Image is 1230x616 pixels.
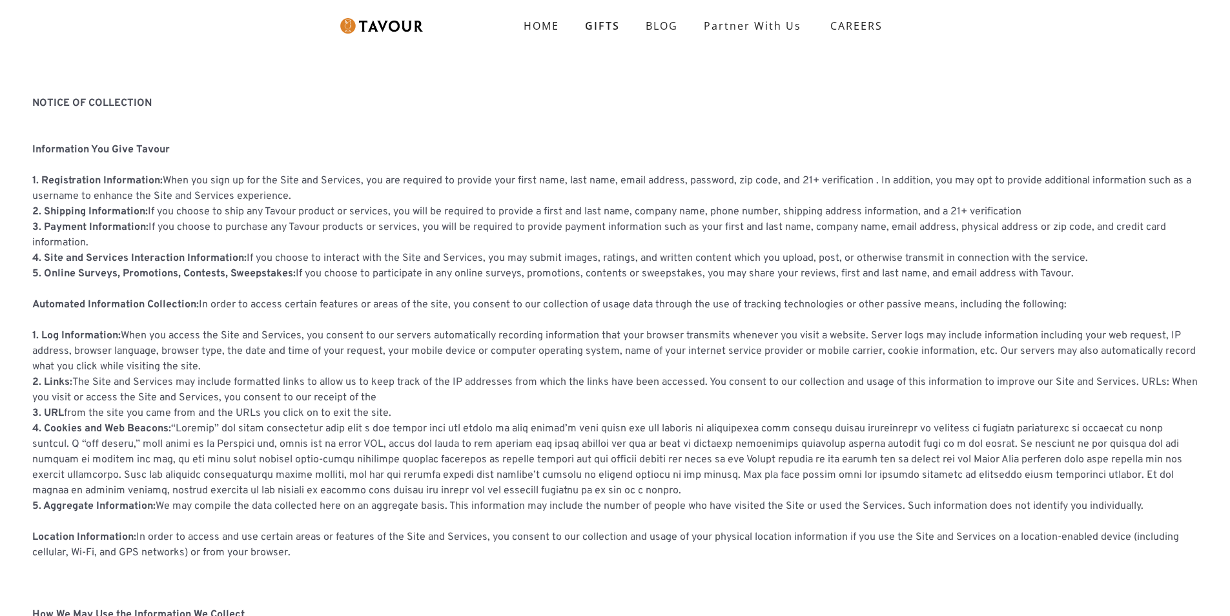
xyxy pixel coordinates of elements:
[633,13,691,39] a: BLOG
[691,13,814,39] a: partner with us
[32,143,170,156] strong: Information You Give Tavour ‍
[32,97,152,110] strong: NOTICE OF COLLECTION ‍
[572,13,633,39] a: GIFTS
[814,8,892,44] a: CAREERS
[830,13,883,39] strong: CAREERS
[32,422,171,435] strong: 4. Cookies and Web Beacons:
[32,531,136,544] strong: Location Information:
[32,298,199,311] strong: Automated Information Collection:
[32,376,72,389] strong: 2. Links:
[32,500,156,513] strong: 5. Aggregate Information:
[32,174,163,187] strong: 1. Registration Information:
[32,205,148,218] strong: 2. Shipping Information:
[32,329,121,342] strong: 1. Log Information:
[32,267,296,280] strong: 5. Online Surveys, Promotions, Contests, Sweepstakes:
[32,252,247,265] strong: 4. Site and Services Interaction Information:
[524,19,559,33] strong: HOME
[32,407,64,420] strong: 3. URL
[32,221,149,234] strong: 3. Payment Information:
[511,13,572,39] a: HOME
